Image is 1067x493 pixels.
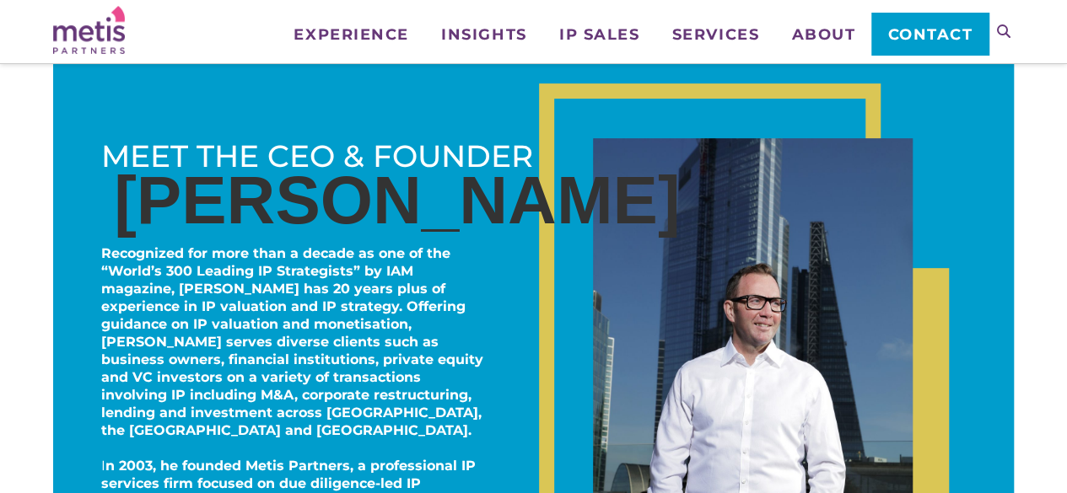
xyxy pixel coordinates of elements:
[791,27,855,42] span: About
[53,6,125,54] img: Metis Partners
[441,27,526,42] span: Insights
[101,245,483,438] strong: Recognized for more than a decade as one of the “World’s 300 Leading IP Strategists” by IAM magaz...
[559,27,639,42] span: IP Sales
[114,163,680,238] span: [PERSON_NAME]
[101,137,533,174] span: Meet the CEO & Founder
[672,27,759,42] span: Services
[294,27,408,42] span: Experience
[888,27,973,42] span: Contact
[871,13,989,55] a: Contact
